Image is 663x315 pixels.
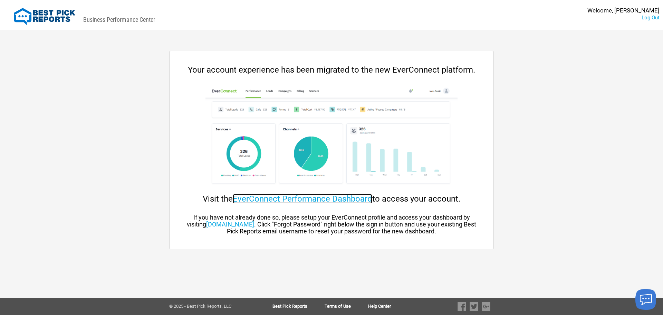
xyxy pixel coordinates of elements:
[183,65,480,75] div: Your account experience has been migrated to the new EverConnect platform.
[183,194,480,204] div: Visit the to access your account.
[635,289,656,310] button: Launch chat
[272,304,325,309] a: Best Pick Reports
[233,194,372,204] a: EverConnect Performance Dashboard
[14,8,75,25] img: Best Pick Reports Logo
[587,7,660,14] div: Welcome, [PERSON_NAME]
[206,221,254,228] a: [DOMAIN_NAME]
[169,304,250,309] div: © 2025 - Best Pick Reports, LLC
[183,214,480,235] div: If you have not already done so, please setup your EverConnect profile and access your dashboard ...
[325,304,368,309] a: Terms of Use
[205,85,457,189] img: cp-dashboard.png
[368,304,391,309] a: Help Center
[642,15,660,21] a: Log Out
